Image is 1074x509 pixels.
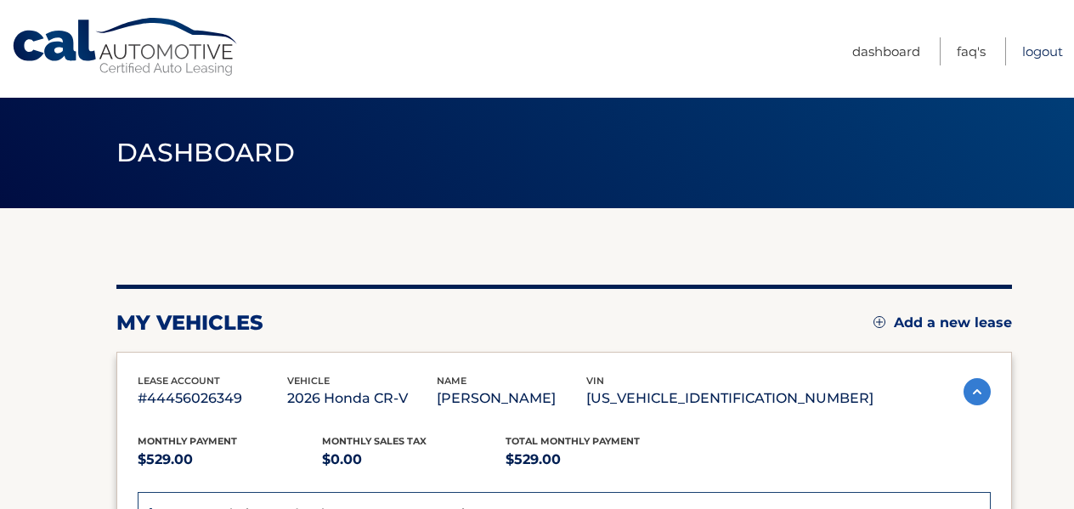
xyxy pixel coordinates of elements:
span: vin [586,375,604,387]
p: 2026 Honda CR-V [287,387,437,410]
p: [PERSON_NAME] [437,387,586,410]
img: accordion-active.svg [964,378,991,405]
span: Monthly sales Tax [322,435,427,447]
p: $0.00 [322,448,506,472]
p: [US_VEHICLE_IDENTIFICATION_NUMBER] [586,387,873,410]
span: lease account [138,375,220,387]
a: Logout [1022,37,1063,65]
span: vehicle [287,375,330,387]
a: FAQ's [957,37,986,65]
span: Dashboard [116,137,295,168]
a: Dashboard [852,37,920,65]
a: Cal Automotive [11,17,240,77]
p: $529.00 [138,448,322,472]
h2: my vehicles [116,310,263,336]
img: add.svg [873,316,885,328]
p: #44456026349 [138,387,287,410]
p: $529.00 [506,448,690,472]
span: Monthly Payment [138,435,237,447]
span: Total Monthly Payment [506,435,640,447]
a: Add a new lease [873,314,1012,331]
span: name [437,375,466,387]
